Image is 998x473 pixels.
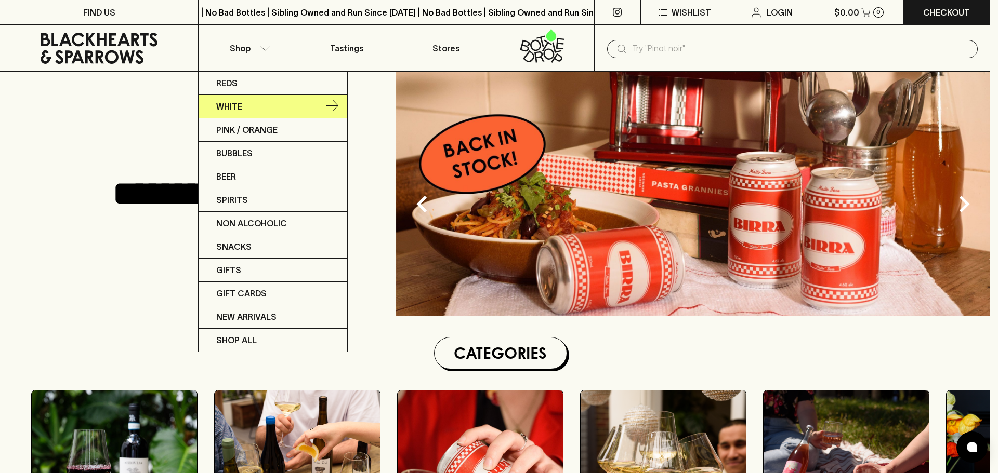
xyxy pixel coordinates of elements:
[199,235,347,259] a: Snacks
[199,212,347,235] a: Non Alcoholic
[216,264,241,276] p: Gifts
[199,118,347,142] a: Pink / Orange
[216,240,252,253] p: Snacks
[216,77,238,89] p: Reds
[199,259,347,282] a: Gifts
[216,170,236,183] p: Beer
[199,305,347,329] a: New Arrivals
[216,310,277,323] p: New Arrivals
[216,100,242,113] p: White
[199,95,347,118] a: White
[216,124,278,136] p: Pink / Orange
[216,334,257,346] p: SHOP ALL
[199,329,347,352] a: SHOP ALL
[967,442,977,452] img: bubble-icon
[199,165,347,188] a: Beer
[199,72,347,95] a: Reds
[216,287,267,300] p: Gift Cards
[216,217,287,229] p: Non Alcoholic
[199,282,347,305] a: Gift Cards
[199,142,347,165] a: Bubbles
[216,147,253,159] p: Bubbles
[199,188,347,212] a: Spirits
[216,194,248,206] p: Spirits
